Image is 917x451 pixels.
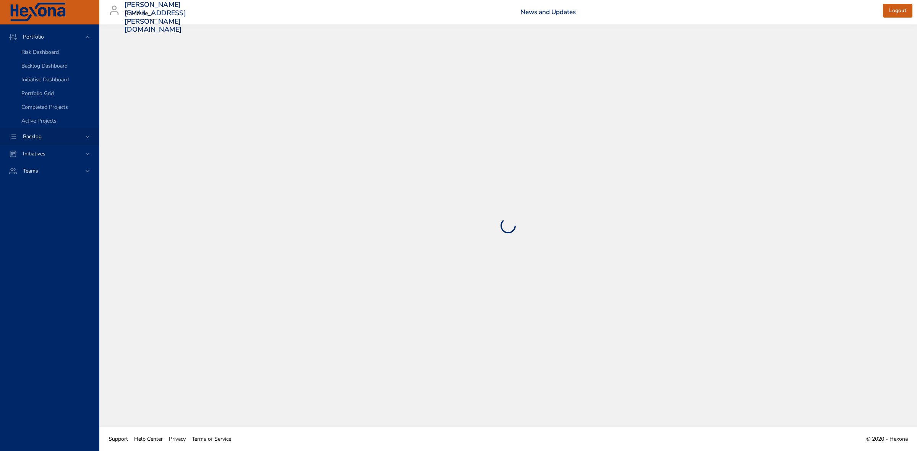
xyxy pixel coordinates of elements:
span: Teams [17,167,44,175]
button: Logout [883,4,912,18]
a: News and Updates [520,8,576,16]
span: Initiative Dashboard [21,76,69,83]
span: Initiatives [17,150,52,157]
span: Support [109,435,128,443]
span: Completed Projects [21,103,68,111]
span: Help Center [134,435,163,443]
span: Terms of Service [192,435,231,443]
a: Terms of Service [189,430,234,448]
span: Active Projects [21,117,57,124]
span: Privacy [169,435,186,443]
span: Portfolio [17,33,50,40]
span: Backlog [17,133,48,140]
img: Hexona [9,3,66,22]
span: Backlog Dashboard [21,62,68,70]
a: Support [105,430,131,448]
span: © 2020 - Hexona [866,435,908,443]
a: Privacy [166,430,189,448]
span: Risk Dashboard [21,48,59,56]
a: Help Center [131,430,166,448]
span: Portfolio Grid [21,90,54,97]
h3: [PERSON_NAME][EMAIL_ADDRESS][PERSON_NAME][DOMAIN_NAME] [125,1,186,34]
div: Raintree [125,8,157,20]
span: Logout [889,6,906,16]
